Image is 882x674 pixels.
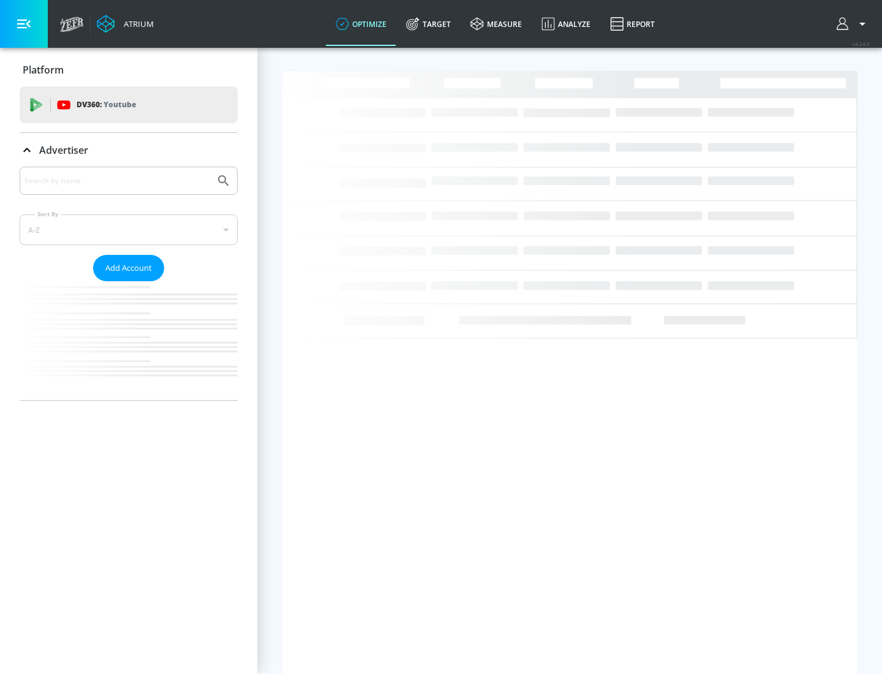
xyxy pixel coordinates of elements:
[461,2,532,46] a: measure
[20,167,238,400] div: Advertiser
[119,18,154,29] div: Atrium
[93,255,164,281] button: Add Account
[20,281,238,400] nav: list of Advertiser
[20,86,238,123] div: DV360: Youtube
[853,40,870,47] span: v 4.24.0
[532,2,600,46] a: Analyze
[105,261,152,275] span: Add Account
[20,214,238,245] div: A-Z
[77,98,136,112] p: DV360:
[23,63,64,77] p: Platform
[396,2,461,46] a: Target
[24,173,210,189] input: Search by name
[97,15,154,33] a: Atrium
[20,133,238,167] div: Advertiser
[35,210,61,218] label: Sort By
[104,98,136,111] p: Youtube
[20,53,238,87] div: Platform
[600,2,665,46] a: Report
[39,143,88,157] p: Advertiser
[326,2,396,46] a: optimize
